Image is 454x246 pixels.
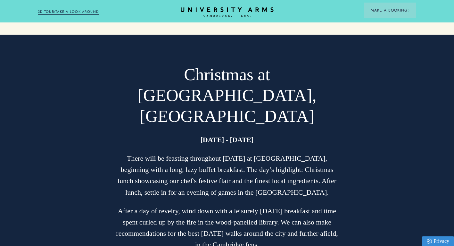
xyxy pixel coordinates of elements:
[201,136,254,144] strong: [DATE] - [DATE]
[181,7,274,17] a: Home
[113,153,341,198] p: There will be feasting throughout [DATE] at [GEOGRAPHIC_DATA], beginning with a long, lazy buffet...
[408,9,410,12] img: Arrow icon
[38,9,99,15] a: 3D TOUR:TAKE A LOOK AROUND
[113,64,341,127] h2: Christmas at [GEOGRAPHIC_DATA], [GEOGRAPHIC_DATA]
[427,239,432,244] img: Privacy
[422,236,454,246] a: Privacy
[364,3,416,18] button: Make a BookingArrow icon
[371,7,410,13] span: Make a Booking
